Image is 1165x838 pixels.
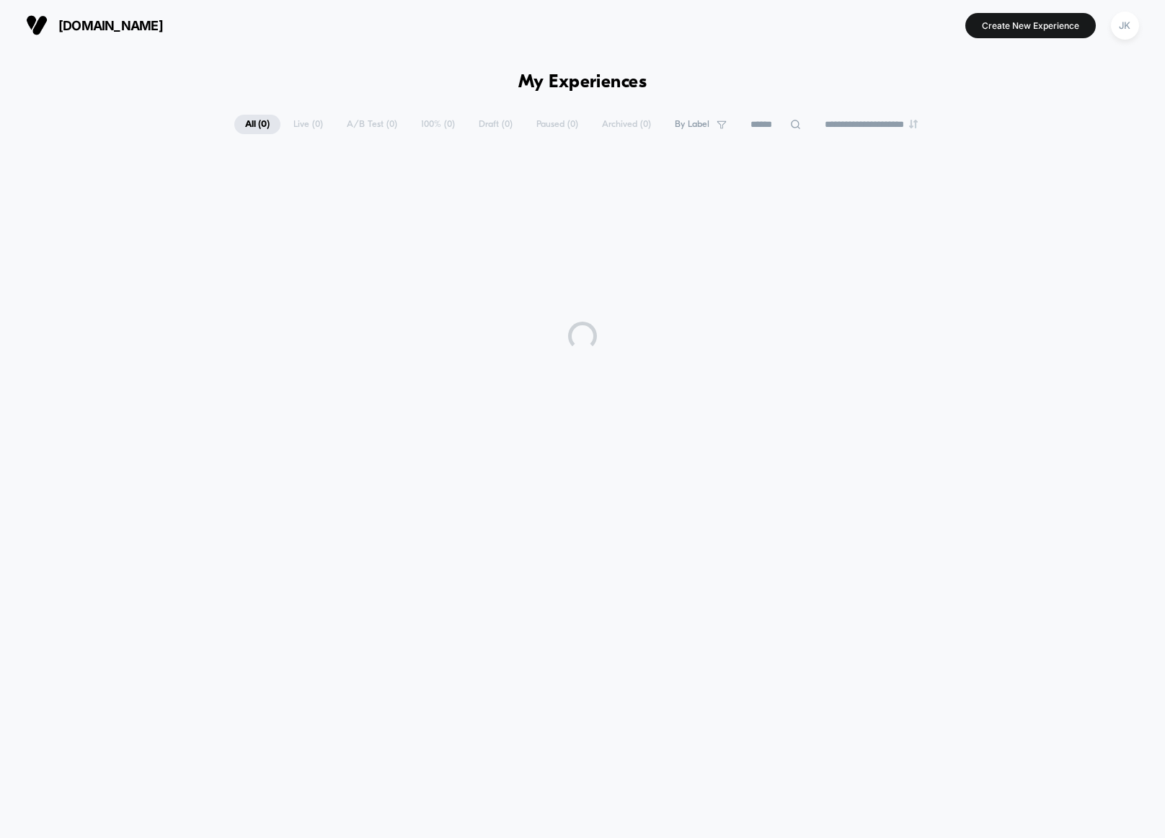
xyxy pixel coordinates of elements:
button: Create New Experience [965,13,1096,38]
span: By Label [675,119,709,130]
img: Visually logo [26,14,48,36]
button: [DOMAIN_NAME] [22,14,167,37]
span: All ( 0 ) [234,115,280,134]
img: end [909,120,918,128]
span: [DOMAIN_NAME] [58,18,163,33]
div: JK [1111,12,1139,40]
h1: My Experiences [518,72,647,93]
button: JK [1107,11,1143,40]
